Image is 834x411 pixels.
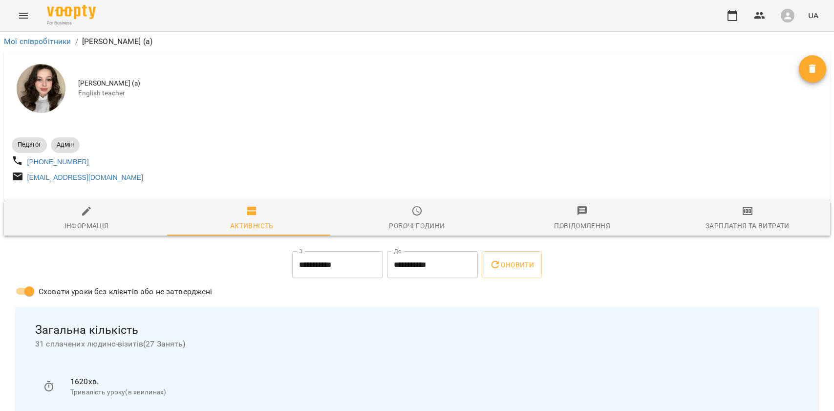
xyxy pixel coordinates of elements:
[808,10,818,21] span: UA
[27,173,143,181] a: [EMAIL_ADDRESS][DOMAIN_NAME]
[78,79,799,88] span: [PERSON_NAME] (а)
[799,55,826,83] button: Видалити
[12,140,47,149] span: Педагог
[70,388,791,397] p: Тривалість уроку(в хвилинах)
[230,220,274,232] div: Активність
[17,64,65,113] img: Вікторія Корнейко (а)
[490,259,534,271] span: Оновити
[75,36,78,47] li: /
[389,220,445,232] div: Робочі години
[482,251,542,279] button: Оновити
[82,36,153,47] p: [PERSON_NAME] (а)
[51,140,80,149] span: Адмін
[27,158,89,166] a: [PHONE_NUMBER]
[554,220,610,232] div: Повідомлення
[35,338,799,350] span: 31 сплачених людино-візитів ( 27 Занять )
[64,220,109,232] div: Інформація
[47,5,96,19] img: Voopty Logo
[70,376,791,388] p: 1620 хв.
[35,323,799,338] span: Загальна кількість
[4,37,71,46] a: Мої співробітники
[804,6,822,24] button: UA
[78,88,799,98] span: English teacher
[12,4,35,27] button: Menu
[39,286,213,298] span: Сховати уроки без клієнтів або не затверджені
[706,220,790,232] div: Зарплатня та Витрати
[47,20,96,26] span: For Business
[4,36,830,47] nav: breadcrumb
